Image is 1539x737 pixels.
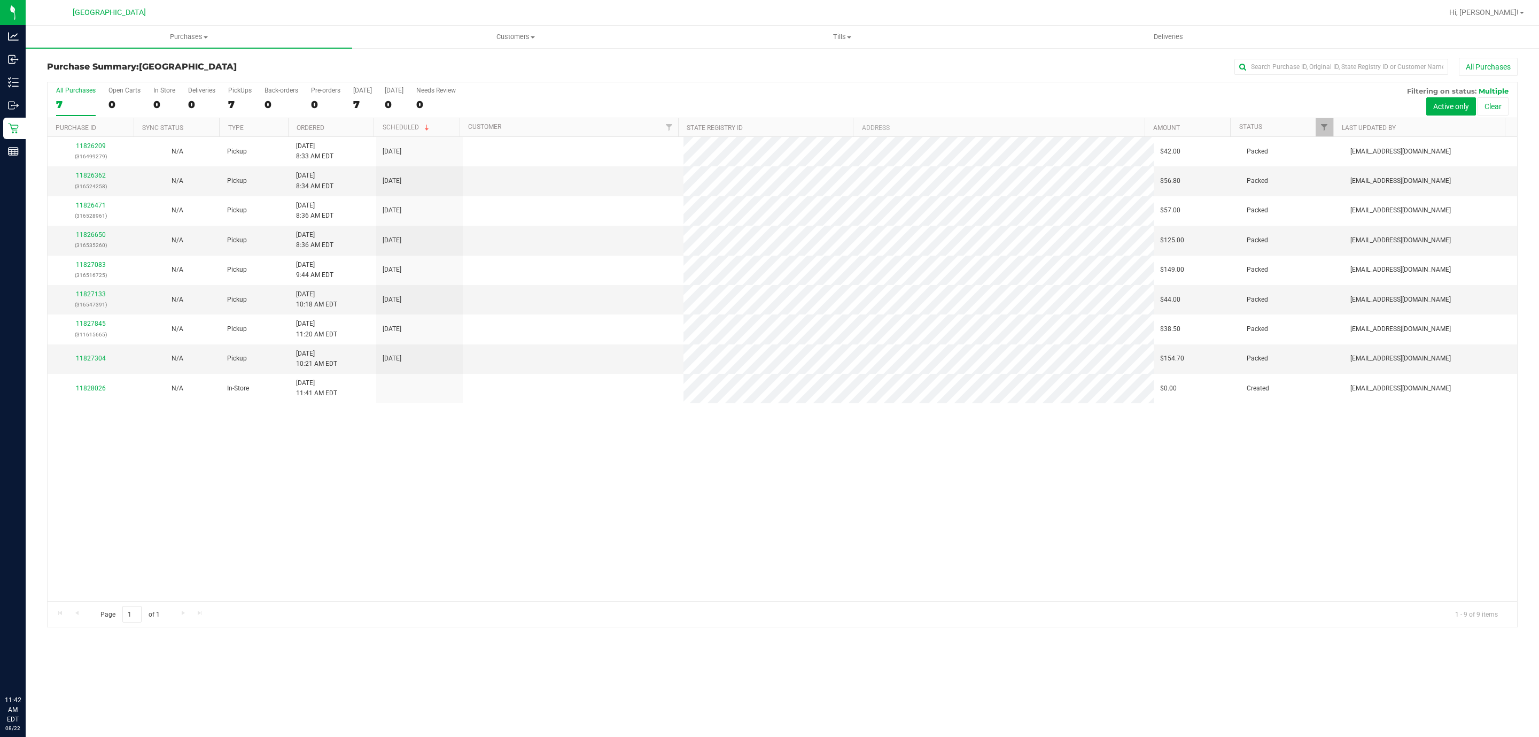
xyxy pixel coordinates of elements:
span: $149.00 [1160,265,1184,275]
span: [DATE] [383,324,401,334]
a: Status [1239,123,1262,130]
span: Packed [1247,147,1268,157]
a: 11826362 [76,172,106,179]
span: Packed [1247,265,1268,275]
div: 7 [228,98,252,111]
span: Packed [1247,235,1268,245]
span: Purchases [26,32,352,42]
span: [EMAIL_ADDRESS][DOMAIN_NAME] [1350,265,1451,275]
div: 0 [188,98,215,111]
a: Customers [352,26,679,48]
span: Tills [679,32,1005,42]
span: [DATE] 8:36 AM EDT [296,230,333,250]
span: In-Store [227,383,249,394]
span: Pickup [227,176,247,186]
span: [EMAIL_ADDRESS][DOMAIN_NAME] [1350,354,1451,364]
span: [EMAIL_ADDRESS][DOMAIN_NAME] [1350,324,1451,334]
span: [DATE] 8:33 AM EDT [296,141,333,162]
a: Customer [468,123,501,130]
a: 11827845 [76,320,106,327]
span: $0.00 [1160,383,1177,394]
span: [DATE] 9:44 AM EDT [296,260,333,280]
inline-svg: Analytics [8,31,19,42]
span: Not Applicable [172,266,183,273]
a: Filter [660,118,678,136]
span: $125.00 [1160,235,1184,245]
span: [DATE] [383,147,401,157]
div: 0 [108,98,141,111]
span: Not Applicable [172,206,183,214]
div: 0 [265,98,298,111]
span: $38.50 [1160,324,1180,334]
span: $56.80 [1160,176,1180,186]
span: [DATE] [383,295,401,305]
span: Created [1247,383,1269,394]
p: 11:42 AM EDT [5,695,21,724]
span: Pickup [227,265,247,275]
span: [DATE] 11:20 AM EDT [296,319,337,339]
span: Page of 1 [91,606,168,623]
span: $42.00 [1160,147,1180,157]
h3: Purchase Summary: [47,62,537,72]
button: N/A [172,147,183,157]
a: 11827083 [76,261,106,268]
span: [GEOGRAPHIC_DATA] [139,62,237,72]
div: All Purchases [56,87,96,94]
span: [DATE] 11:41 AM EDT [296,378,337,398]
button: N/A [172,324,183,334]
span: Packed [1247,205,1268,216]
span: [DATE] 10:21 AM EDT [296,349,337,369]
span: Not Applicable [172,177,183,185]
inline-svg: Inventory [8,77,19,88]
span: [DATE] [383,235,401,245]
span: [EMAIL_ADDRESS][DOMAIN_NAME] [1350,383,1451,394]
a: 11828026 [76,385,106,392]
div: 0 [153,98,175,111]
p: (316528961) [54,211,128,221]
div: Open Carts [108,87,141,94]
button: All Purchases [1459,58,1518,76]
span: Packed [1247,354,1268,364]
button: N/A [172,205,183,216]
div: Needs Review [416,87,456,94]
a: Ordered [297,124,324,132]
div: PickUps [228,87,252,94]
inline-svg: Reports [8,146,19,157]
button: Clear [1478,97,1509,116]
a: Sync Status [142,124,183,132]
inline-svg: Inbound [8,54,19,65]
span: [DATE] [383,205,401,216]
span: Packed [1247,295,1268,305]
a: Purchase ID [56,124,96,132]
span: Deliveries [1139,32,1198,42]
a: 11826650 [76,231,106,239]
button: N/A [172,176,183,186]
a: Purchases [26,26,352,48]
span: Multiple [1479,87,1509,95]
span: Customers [353,32,678,42]
span: Hi, [PERSON_NAME]! [1449,8,1519,17]
a: Tills [679,26,1005,48]
span: Pickup [227,235,247,245]
a: Deliveries [1005,26,1332,48]
span: [EMAIL_ADDRESS][DOMAIN_NAME] [1350,295,1451,305]
div: Deliveries [188,87,215,94]
span: Pickup [227,205,247,216]
iframe: Resource center [11,651,43,684]
p: (311615665) [54,329,128,340]
div: 7 [56,98,96,111]
input: 1 [122,606,142,623]
span: [DATE] 8:34 AM EDT [296,171,333,191]
inline-svg: Outbound [8,100,19,111]
div: In Store [153,87,175,94]
button: Active only [1426,97,1476,116]
button: N/A [172,235,183,245]
a: Scheduled [383,124,431,131]
span: [EMAIL_ADDRESS][DOMAIN_NAME] [1350,235,1451,245]
span: Pickup [227,147,247,157]
div: 0 [385,98,403,111]
div: 0 [416,98,456,111]
span: [GEOGRAPHIC_DATA] [73,8,146,17]
p: 08/22 [5,724,21,732]
span: [EMAIL_ADDRESS][DOMAIN_NAME] [1350,205,1451,216]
